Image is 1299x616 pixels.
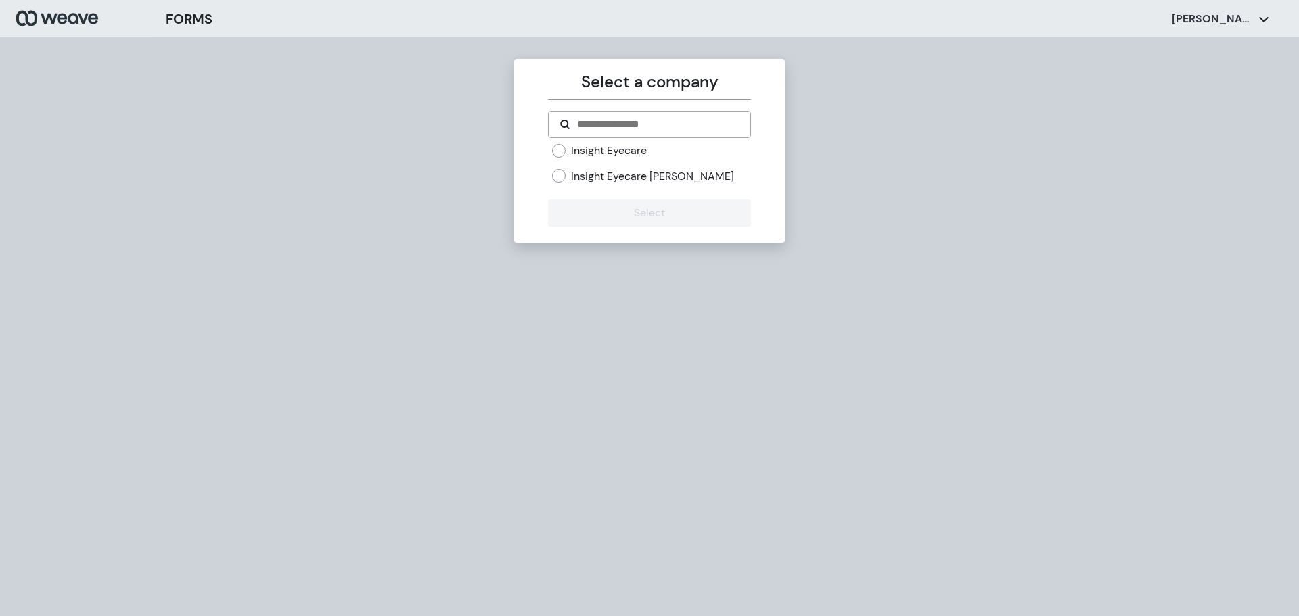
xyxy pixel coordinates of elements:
[548,70,750,94] p: Select a company
[576,116,739,133] input: Search
[571,143,647,158] label: Insight Eyecare
[166,9,212,29] h3: FORMS
[548,199,750,227] button: Select
[1172,11,1253,26] p: [PERSON_NAME]
[571,169,734,184] label: Insight Eyecare [PERSON_NAME]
